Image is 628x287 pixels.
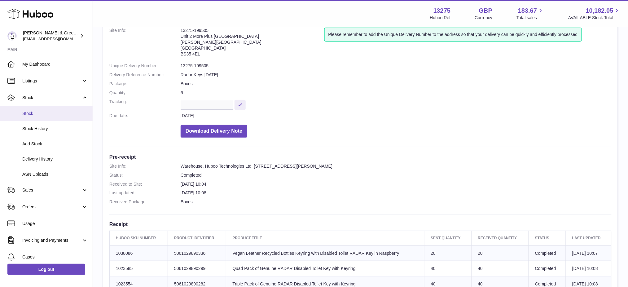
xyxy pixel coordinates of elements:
span: 10,182.05 [586,7,613,15]
td: 20 [424,245,472,261]
a: 10,182.05 AVAILABLE Stock Total [568,7,621,21]
td: Quad Pack of Genuine RADAR Disabled Toilet Key with Keyring [226,261,424,276]
td: 1038086 [110,245,168,261]
dt: Received to Site: [109,181,181,187]
dd: Completed [181,172,612,178]
span: Add Stock [22,141,88,147]
span: 183.67 [518,7,537,15]
span: Stock History [22,126,88,132]
span: AVAILABLE Stock Total [568,15,621,21]
dt: Site Info: [109,163,181,169]
span: ASN Uploads [22,171,88,177]
a: 183.67 Total sales [516,7,544,21]
strong: GBP [479,7,492,15]
span: Cases [22,254,88,260]
dd: [DATE] 10:04 [181,181,612,187]
div: Currency [475,15,493,21]
a: Log out [7,264,85,275]
td: Completed [529,261,566,276]
span: Listings [22,78,81,84]
dd: 6 [181,90,612,96]
dd: [DATE] 10:08 [181,190,612,196]
dt: Package: [109,81,181,87]
span: Sales [22,187,81,193]
dd: Radar Keys [DATE] [181,72,612,78]
dt: Site Info: [109,28,181,60]
dd: [DATE] [181,113,612,119]
h3: Pre-receipt [109,153,612,160]
td: 40 [472,261,529,276]
th: Last updated [566,231,612,245]
td: [DATE] 10:07 [566,245,612,261]
dt: Tracking: [109,99,181,110]
span: My Dashboard [22,61,88,67]
th: Product Identifier [168,231,226,245]
button: Download Delivery Note [181,125,247,138]
td: 1023585 [110,261,168,276]
dt: Quantity: [109,90,181,96]
dt: Due date: [109,113,181,119]
span: Stock [22,95,81,101]
dd: Boxes [181,81,612,87]
th: Huboo SKU Number [110,231,168,245]
dd: Warehouse, Huboo Technologies Ltd, [STREET_ADDRESS][PERSON_NAME] [181,163,612,169]
td: Completed [529,245,566,261]
span: Usage [22,221,88,227]
dt: Received Package: [109,199,181,205]
dt: Unique Delivery Number: [109,63,181,69]
th: Sent Quantity [424,231,472,245]
td: [DATE] 10:08 [566,261,612,276]
div: [PERSON_NAME] & Green Ltd [23,30,79,42]
dt: Delivery Reference Number: [109,72,181,78]
span: Orders [22,204,81,210]
address: 13275-199505 Unit 2 More Plus [GEOGRAPHIC_DATA] [PERSON_NAME][GEOGRAPHIC_DATA] [GEOGRAPHIC_DATA] ... [181,28,324,60]
td: 5061029890299 [168,261,226,276]
h3: Receipt [109,221,612,227]
img: internalAdmin-13275@internal.huboo.com [7,31,17,41]
span: Stock [22,111,88,117]
div: Huboo Ref [430,15,451,21]
div: Please remember to add the Unique Delivery Number to the address so that your delivery can be qui... [324,28,582,42]
th: Product title [226,231,424,245]
th: Received Quantity [472,231,529,245]
span: Delivery History [22,156,88,162]
td: 5061029890336 [168,245,226,261]
span: Invoicing and Payments [22,237,81,243]
dd: 13275-199505 [181,63,612,69]
td: 20 [472,245,529,261]
span: Total sales [516,15,544,21]
span: [EMAIL_ADDRESS][DOMAIN_NAME] [23,36,91,41]
strong: 13275 [433,7,451,15]
td: Vegan Leather Recycled Bottles Keyring with Disabled Toilet RADAR Key in Raspberry [226,245,424,261]
th: Status [529,231,566,245]
td: 40 [424,261,472,276]
dt: Status: [109,172,181,178]
dt: Last updated: [109,190,181,196]
dd: Boxes [181,199,612,205]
